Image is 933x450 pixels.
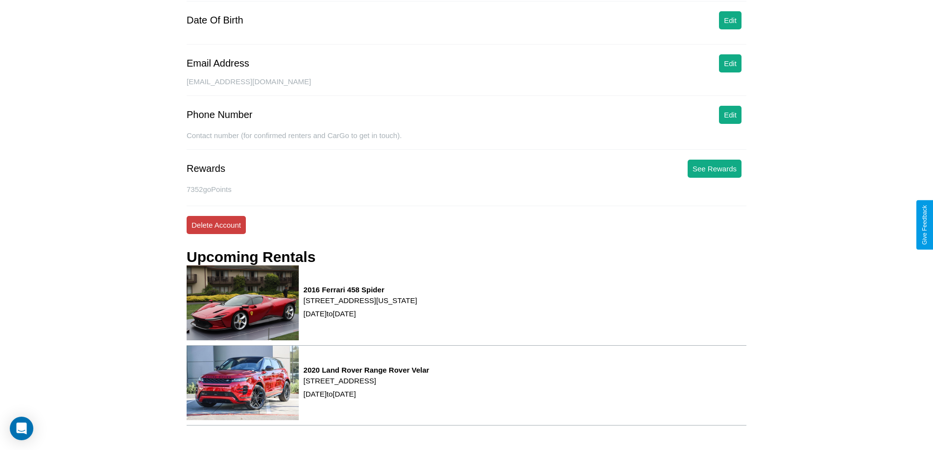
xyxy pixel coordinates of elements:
[187,58,249,69] div: Email Address
[187,77,746,96] div: [EMAIL_ADDRESS][DOMAIN_NAME]
[719,11,742,29] button: Edit
[304,374,430,387] p: [STREET_ADDRESS]
[10,417,33,440] div: Open Intercom Messenger
[187,183,746,196] p: 7352 goPoints
[719,54,742,72] button: Edit
[187,131,746,150] div: Contact number (for confirmed renters and CarGo to get in touch).
[187,249,315,265] h3: Upcoming Rentals
[187,163,225,174] div: Rewards
[187,15,243,26] div: Date Of Birth
[719,106,742,124] button: Edit
[187,265,299,340] img: rental
[187,216,246,234] button: Delete Account
[688,160,742,178] button: See Rewards
[187,109,253,120] div: Phone Number
[304,387,430,401] p: [DATE] to [DATE]
[304,366,430,374] h3: 2020 Land Rover Range Rover Velar
[304,307,417,320] p: [DATE] to [DATE]
[304,285,417,294] h3: 2016 Ferrari 458 Spider
[921,205,928,245] div: Give Feedback
[187,346,299,421] img: rental
[304,294,417,307] p: [STREET_ADDRESS][US_STATE]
